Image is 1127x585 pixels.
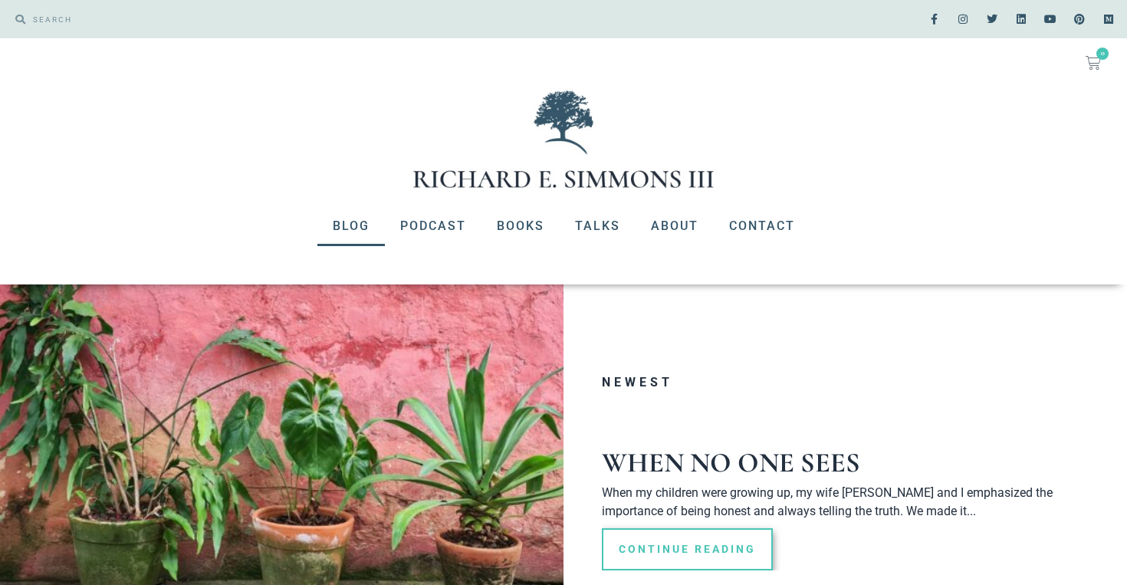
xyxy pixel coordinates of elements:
a: About [636,206,714,246]
a: Blog [317,206,385,246]
a: 0 [1067,46,1119,80]
a: Books [481,206,560,246]
a: Podcast [385,206,481,246]
span: 0 [1096,48,1109,60]
a: When No One Sees [602,446,860,479]
a: Contact [714,206,810,246]
p: When my children were growing up, my wife [PERSON_NAME] and I emphasized the importance of being ... [602,484,1092,521]
a: Talks [560,206,636,246]
a: Read more about When No One Sees [602,528,773,570]
h3: Newest [602,376,1092,389]
input: SEARCH [25,8,556,31]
